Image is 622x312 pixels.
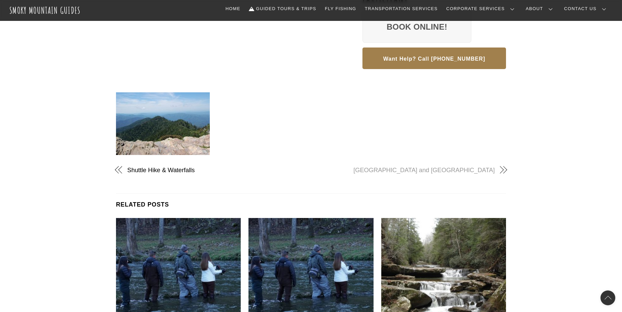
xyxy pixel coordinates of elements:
a: Want Help? Call [PHONE_NUMBER] [362,56,506,62]
img: image-asset [116,92,210,155]
h4: Related Posts [116,194,506,209]
a: About [523,2,558,16]
a: Smoky Mountain Guides [9,5,81,16]
button: Want Help? Call [PHONE_NUMBER] [362,48,506,69]
a: Book Online! [362,11,471,43]
a: Contact Us [561,2,612,16]
a: Shuttle Hike & Waterfalls [127,166,300,175]
a: Corporate Services [443,2,520,16]
a: Transportation Services [362,2,440,16]
a: Home [223,2,243,16]
a: [GEOGRAPHIC_DATA] and [GEOGRAPHIC_DATA] [323,166,495,175]
a: Guided Tours & Trips [246,2,319,16]
a: Fly Fishing [322,2,359,16]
